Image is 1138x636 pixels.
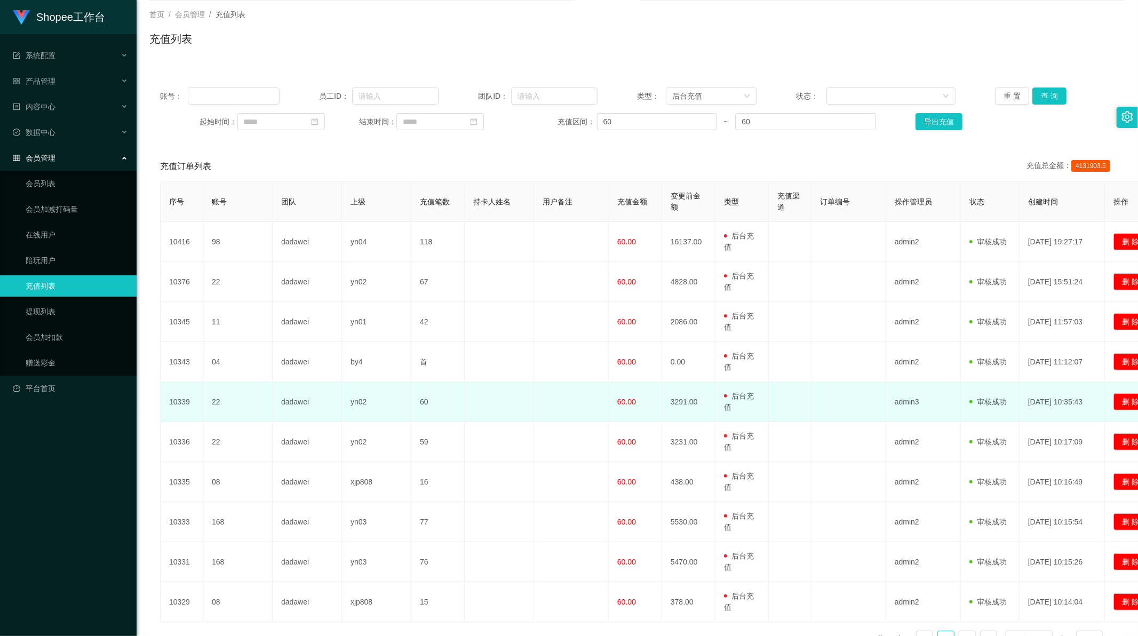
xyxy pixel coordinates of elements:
[203,302,273,342] td: 11
[273,262,342,302] td: dadawei
[411,502,465,542] td: 77
[175,10,205,19] span: 会员管理
[886,302,961,342] td: admin2
[662,542,715,582] td: 5470.00
[13,52,20,59] i: 图标: form
[13,154,55,162] span: 会员管理
[744,93,750,100] i: 图标: down
[26,173,128,194] a: 会员列表
[203,462,273,502] td: 08
[617,237,636,246] span: 60.00
[188,88,280,105] input: 请输入
[1020,422,1105,462] td: [DATE] 10:17:09
[161,542,203,582] td: 10331
[969,397,1007,406] span: 审核成功
[200,116,237,128] span: 起始时间：
[161,582,203,622] td: 10329
[886,462,961,502] td: admin2
[1121,111,1133,123] i: 图标: setting
[969,197,984,206] span: 状态
[342,582,411,622] td: xjp808
[13,154,20,162] i: 图标: table
[13,102,55,111] span: 内容中心
[149,10,164,19] span: 首页
[411,462,465,502] td: 16
[342,302,411,342] td: yn01
[13,77,20,85] i: 图标: appstore-o
[617,197,647,206] span: 充值金额
[13,12,105,21] a: Shopee工作台
[886,542,961,582] td: admin2
[724,312,754,331] span: 后台充值
[216,10,245,19] span: 充值列表
[161,422,203,462] td: 10336
[662,222,715,262] td: 16137.00
[995,88,1029,105] button: 重 置
[411,382,465,422] td: 60
[969,558,1007,566] span: 审核成功
[886,342,961,382] td: admin2
[1026,160,1115,173] div: 充值总金额：
[597,113,717,130] input: 请输入最小值为
[662,302,715,342] td: 2086.00
[724,232,754,251] span: 后台充值
[411,582,465,622] td: 15
[617,558,636,566] span: 60.00
[161,462,203,502] td: 10335
[543,197,572,206] span: 用户备注
[617,518,636,526] span: 60.00
[273,382,342,422] td: dadawei
[1113,197,1128,206] span: 操作
[203,222,273,262] td: 98
[617,598,636,606] span: 60.00
[886,502,961,542] td: admin2
[558,116,596,128] span: 充值区间：
[273,422,342,462] td: dadawei
[342,542,411,582] td: yn03
[13,378,128,399] a: 图标: dashboard平台首页
[273,462,342,502] td: dadawei
[161,502,203,542] td: 10333
[969,237,1007,246] span: 审核成功
[1020,502,1105,542] td: [DATE] 10:15:54
[26,327,128,348] a: 会员加扣款
[342,502,411,542] td: yn03
[203,422,273,462] td: 22
[797,91,827,102] span: 状态：
[662,502,715,542] td: 5530.00
[1020,262,1105,302] td: [DATE] 15:51:24
[411,262,465,302] td: 67
[13,129,20,136] i: 图标: check-circle-o
[273,302,342,342] td: dadawei
[671,192,701,211] span: 变更前金额
[895,197,932,206] span: 操作管理员
[342,222,411,262] td: yn04
[724,352,754,371] span: 后台充值
[26,198,128,220] a: 会员加减打码量
[352,88,439,105] input: 请输入
[662,342,715,382] td: 0.00
[169,10,171,19] span: /
[13,51,55,60] span: 系统配置
[411,542,465,582] td: 76
[161,222,203,262] td: 10416
[1020,582,1105,622] td: [DATE] 10:14:04
[886,262,961,302] td: admin2
[203,582,273,622] td: 08
[273,222,342,262] td: dadawei
[342,462,411,502] td: xjp808
[777,192,800,211] span: 充值渠道
[617,397,636,406] span: 60.00
[161,342,203,382] td: 10343
[13,10,30,25] img: logo.9652507e.png
[273,342,342,382] td: dadawei
[203,542,273,582] td: 168
[724,592,754,611] span: 后台充值
[203,382,273,422] td: 22
[342,382,411,422] td: yn02
[13,77,55,85] span: 产品管理
[13,128,55,137] span: 数据中心
[1071,160,1110,172] span: 4131903.5
[420,197,450,206] span: 充值笔数
[26,275,128,297] a: 充值列表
